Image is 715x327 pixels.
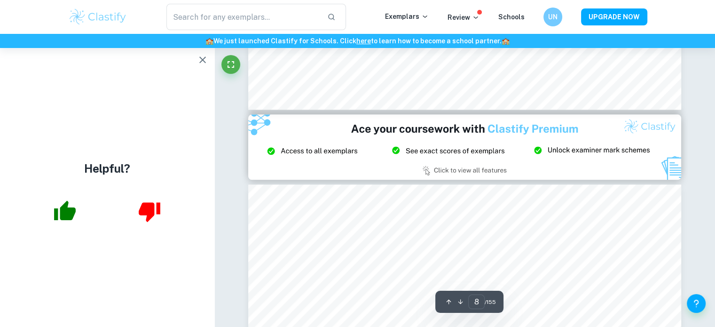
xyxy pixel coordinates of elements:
[385,11,429,22] p: Exemplars
[205,37,213,45] span: 🏫
[547,12,558,22] h6: UN
[502,37,510,45] span: 🏫
[248,114,682,179] img: Ad
[581,8,647,25] button: UPGRADE NOW
[485,298,496,306] span: / 155
[448,12,479,23] p: Review
[356,37,371,45] a: here
[221,55,240,74] button: Fullscreen
[166,4,320,30] input: Search for any exemplars...
[2,36,713,46] h6: We just launched Clastify for Schools. Click to learn how to become a school partner.
[498,13,525,21] a: Schools
[84,160,130,177] h4: Helpful?
[543,8,562,26] button: UN
[687,294,706,313] button: Help and Feedback
[68,8,128,26] img: Clastify logo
